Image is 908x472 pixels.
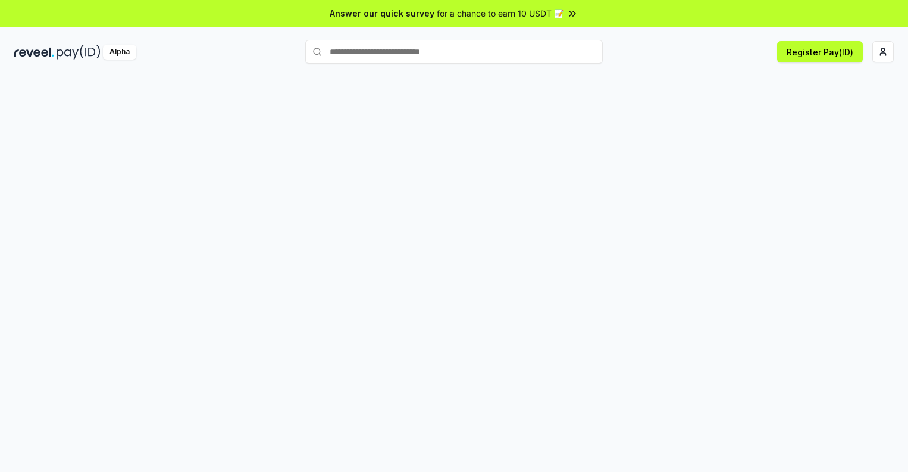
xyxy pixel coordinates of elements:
img: reveel_dark [14,45,54,60]
div: Alpha [103,45,136,60]
img: pay_id [57,45,101,60]
span: Answer our quick survey [330,7,434,20]
button: Register Pay(ID) [777,41,863,62]
span: for a chance to earn 10 USDT 📝 [437,7,564,20]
